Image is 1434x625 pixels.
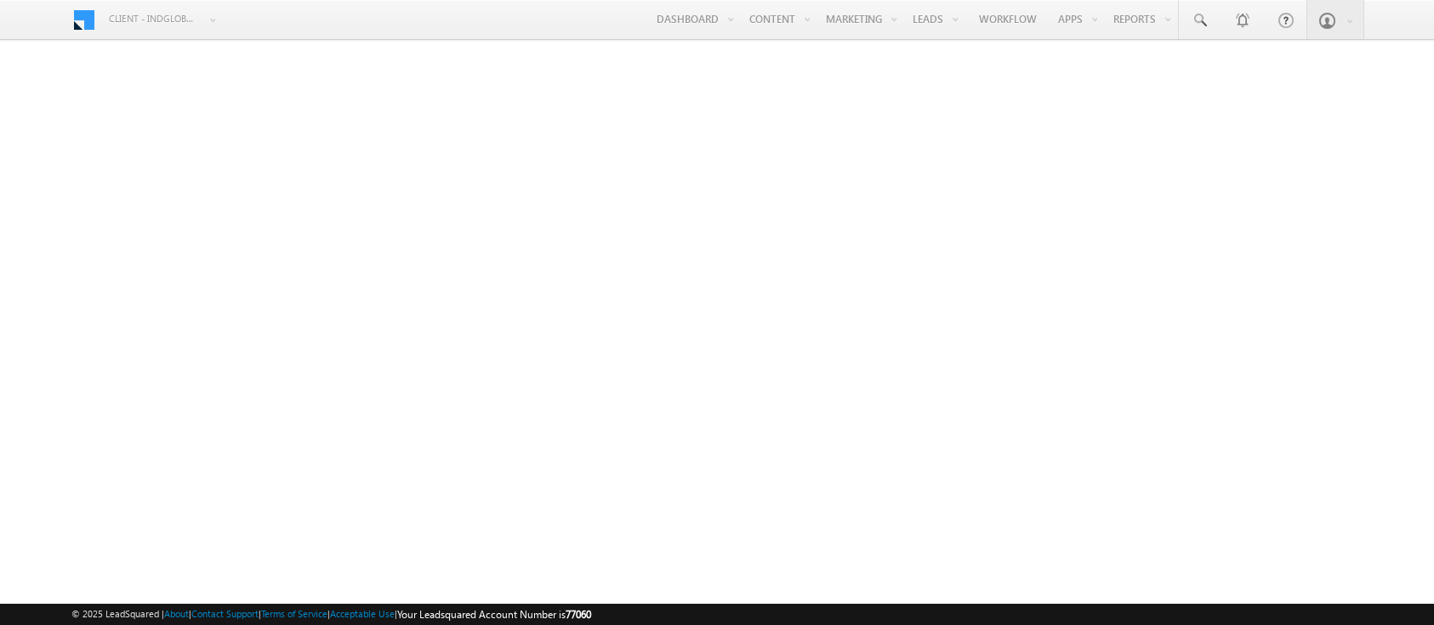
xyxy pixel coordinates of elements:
[397,608,591,621] span: Your Leadsquared Account Number is
[261,608,327,619] a: Terms of Service
[330,608,395,619] a: Acceptable Use
[109,10,198,27] span: Client - indglobal1 (77060)
[191,608,259,619] a: Contact Support
[71,606,591,622] span: © 2025 LeadSquared | | | | |
[164,608,189,619] a: About
[566,608,591,621] span: 77060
